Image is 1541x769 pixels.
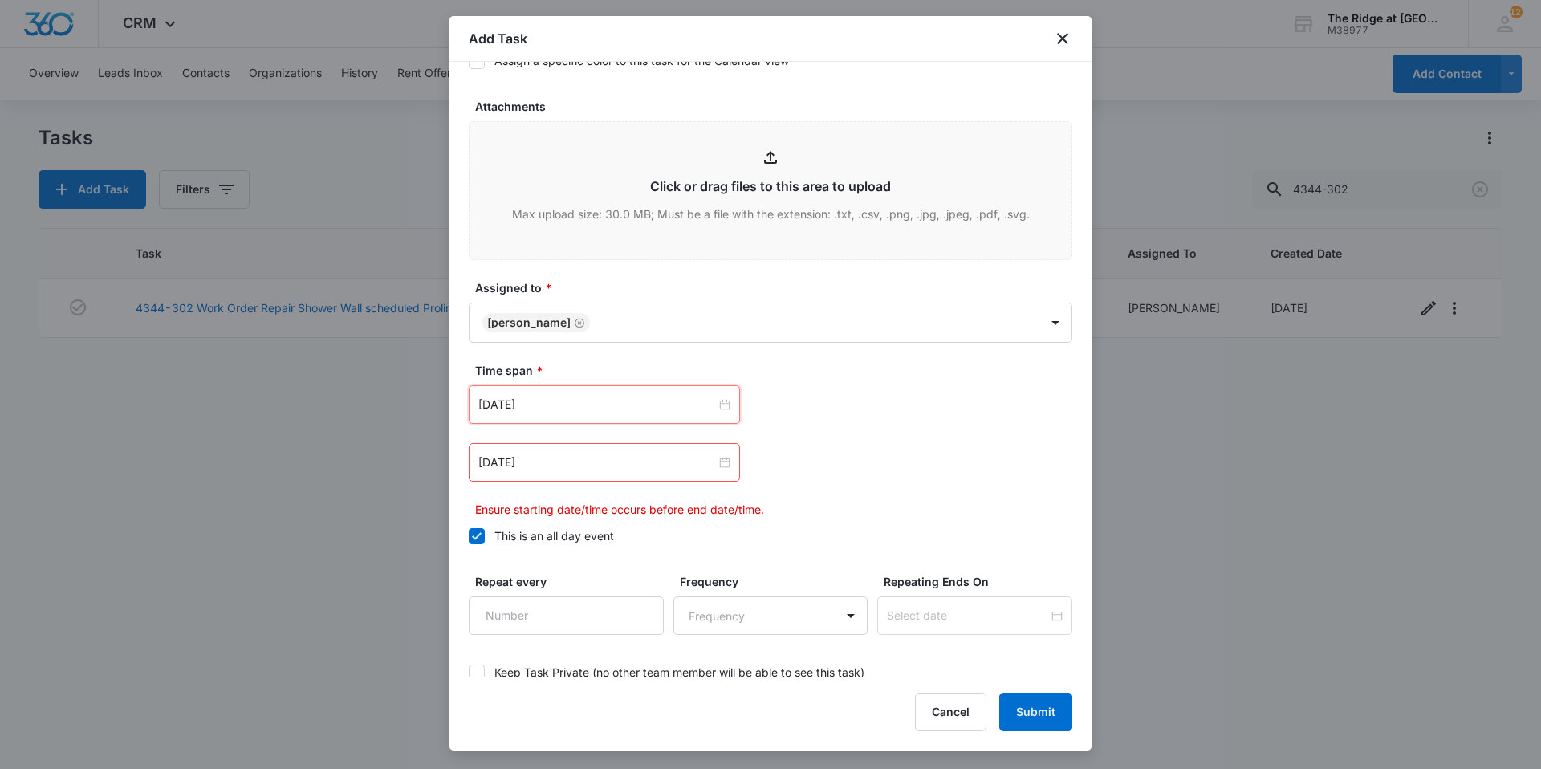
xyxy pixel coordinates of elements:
div: Keep Task Private (no other team member will be able to see this task) [494,664,864,681]
div: Remove Ricardo Marin [571,317,585,328]
input: Number [469,596,664,635]
div: [PERSON_NAME] [487,317,571,328]
label: Time span [475,362,1079,379]
label: Attachments [475,98,1079,115]
input: Select date [887,607,1048,625]
label: Repeating Ends On [884,573,1079,590]
button: Submit [999,693,1072,731]
input: Aug 2, 2023 [478,454,716,471]
button: Cancel [915,693,986,731]
div: This is an all day event [494,527,614,544]
label: Frequency [680,573,875,590]
h1: Add Task [469,29,527,48]
input: Sep 10, 2025 [478,396,716,413]
label: Assigned to [475,279,1079,296]
label: Repeat every [475,573,670,590]
button: close [1053,29,1072,48]
p: Ensure starting date/time occurs before end date/time. [475,501,1072,518]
